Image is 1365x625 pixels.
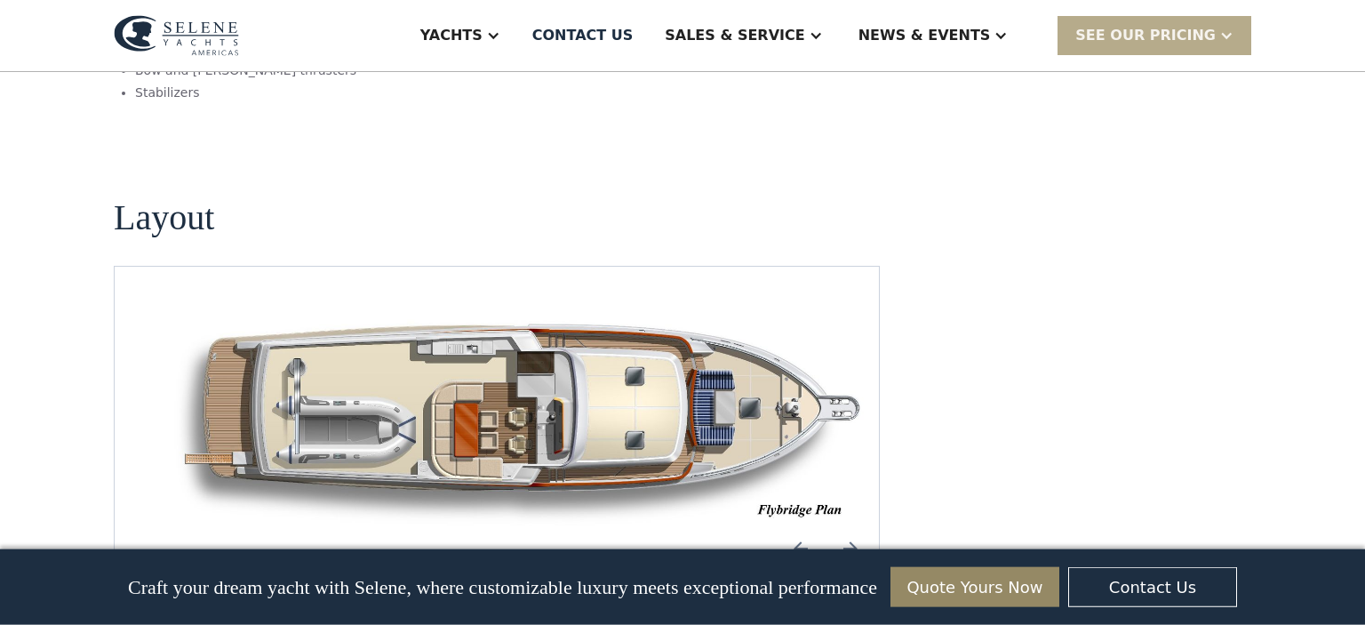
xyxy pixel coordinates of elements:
a: Contact Us [1068,567,1237,607]
div: 1 / 3 [157,309,893,528]
img: icon [779,527,822,570]
div: Sales & Service [665,25,804,46]
div: Contact US [532,25,634,46]
a: Next slide [829,527,872,570]
div: SEE Our Pricing [1075,25,1216,46]
img: logo [114,15,239,56]
a: Quote Yours Now [890,567,1059,607]
a: Previous slide [779,527,822,570]
div: Yachts [420,25,483,46]
a: open lightbox [157,309,893,528]
img: icon [829,527,872,570]
p: Craft your dream yacht with Selene, where customizable luxury meets exceptional performance [128,576,877,599]
div: News & EVENTS [858,25,991,46]
div: SEE Our Pricing [1058,16,1251,54]
li: Stabilizers [135,84,484,102]
h2: Layout [114,198,214,237]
